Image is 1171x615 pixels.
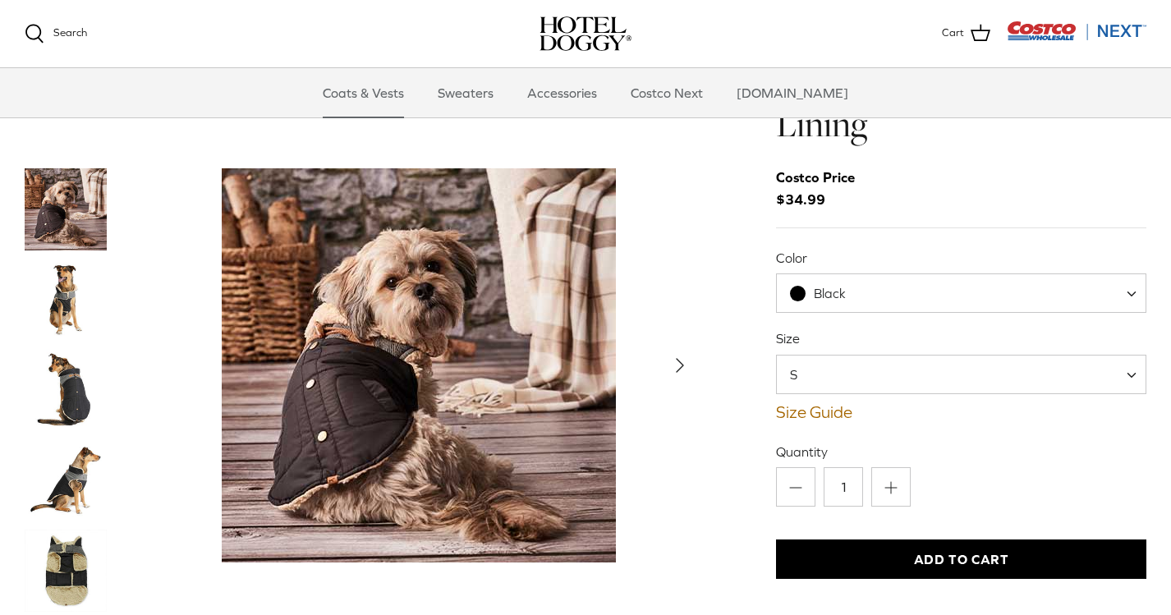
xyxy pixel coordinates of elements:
[1007,21,1146,41] img: Costco Next
[776,402,1146,422] a: Size Guide
[776,249,1146,267] label: Color
[776,8,1146,147] h1: [PERSON_NAME] Nylon Vest with Fleece Lining
[25,24,87,44] a: Search
[942,25,964,42] span: Cart
[776,443,1146,461] label: Quantity
[308,68,419,117] a: Coats & Vests
[776,167,871,211] span: $34.99
[540,16,631,51] a: hoteldoggy.com hoteldoggycom
[824,467,863,507] input: Quantity
[814,286,846,301] span: Black
[25,530,107,612] a: Thumbnail Link
[25,259,107,341] a: Thumbnail Link
[776,355,1146,394] span: S
[776,539,1146,579] button: Add to Cart
[540,16,631,51] img: hoteldoggycom
[777,285,879,302] span: Black
[942,23,990,44] a: Cart
[25,168,107,250] a: Thumbnail Link
[512,68,612,117] a: Accessories
[616,68,718,117] a: Costco Next
[25,349,107,431] a: Thumbnail Link
[662,347,698,383] button: Next
[25,439,107,521] a: Thumbnail Link
[776,167,855,189] div: Costco Price
[140,168,698,562] a: Show Gallery
[777,365,830,383] span: S
[53,26,87,39] span: Search
[722,68,863,117] a: [DOMAIN_NAME]
[776,273,1146,313] span: Black
[1007,31,1146,44] a: Visit Costco Next
[776,329,1146,347] label: Size
[423,68,508,117] a: Sweaters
